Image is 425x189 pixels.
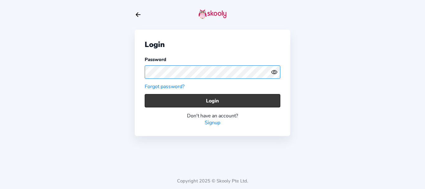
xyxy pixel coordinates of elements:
[145,94,280,107] button: Login
[271,69,280,75] button: eye outlineeye off outline
[205,119,220,126] a: Signup
[135,11,142,18] button: arrow back outline
[145,40,280,50] div: Login
[145,56,166,63] label: Password
[145,112,280,119] div: Don't have an account?
[271,69,278,75] ion-icon: eye outline
[198,9,227,19] img: skooly-logo.png
[145,83,184,90] a: Forgot password?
